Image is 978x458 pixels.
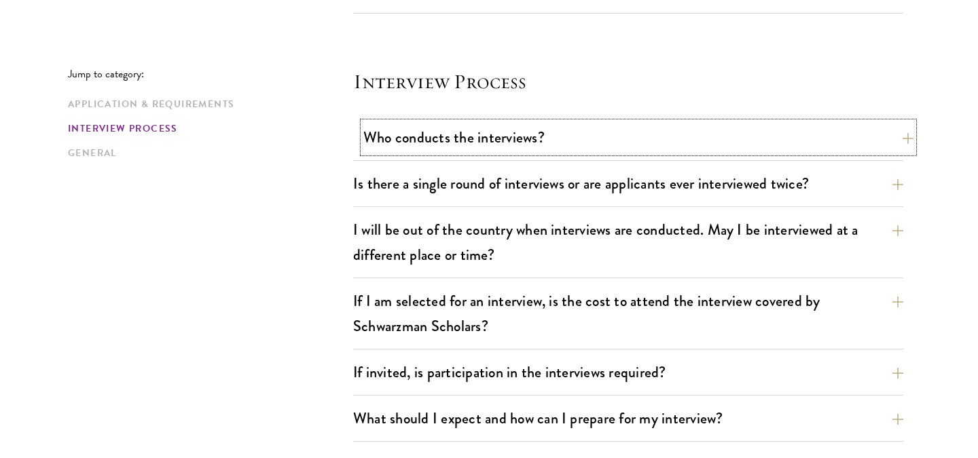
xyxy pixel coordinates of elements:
button: Who conducts the interviews? [363,122,913,153]
button: Is there a single round of interviews or are applicants ever interviewed twice? [353,168,903,199]
a: Interview Process [68,121,345,136]
button: What should I expect and how can I prepare for my interview? [353,403,903,434]
a: Application & Requirements [68,97,345,111]
button: I will be out of the country when interviews are conducted. May I be interviewed at a different p... [353,214,903,270]
a: General [68,146,345,160]
p: Jump to category: [68,68,353,80]
button: If invited, is participation in the interviews required? [353,357,903,387]
h4: Interview Process [353,68,903,95]
button: If I am selected for an interview, is the cost to attend the interview covered by Schwarzman Scho... [353,286,903,341]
